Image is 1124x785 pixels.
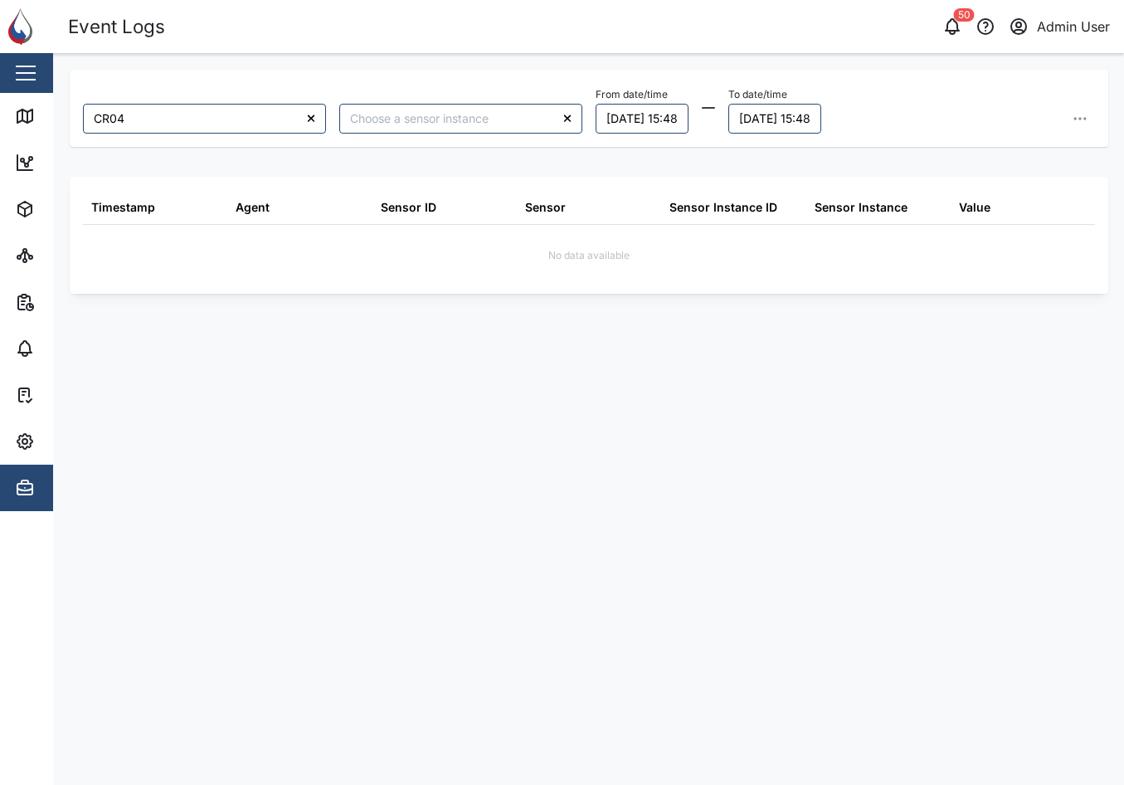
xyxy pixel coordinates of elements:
div: Sensor [525,198,566,217]
div: 50 [954,8,975,22]
div: Assets [43,200,95,218]
label: From date/time [596,89,668,100]
div: Tasks [43,386,89,404]
label: To date/time [728,89,787,100]
div: Settings [43,432,102,451]
input: Choose a sensor instance [339,104,582,134]
div: Admin [43,479,92,497]
div: Sensor ID [381,198,436,217]
div: No data available [548,248,630,264]
div: Map [43,107,80,125]
div: Reports [43,293,100,311]
div: Alarms [43,339,95,358]
div: Sensor Instance [815,198,907,217]
div: Sites [43,246,83,265]
div: Agent [236,198,270,217]
div: Sensor Instance ID [669,198,777,217]
div: Dashboard [43,154,118,172]
button: 13/10/2025 15:48 [728,104,821,134]
div: Timestamp [91,198,155,217]
img: Main Logo [8,8,45,45]
div: Event Logs [68,12,165,41]
div: Admin User [1037,17,1110,37]
div: Value [959,198,990,217]
input: Choose an agent [83,104,326,134]
button: 12/10/2025 15:48 [596,104,689,134]
button: Admin User [1007,15,1111,38]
